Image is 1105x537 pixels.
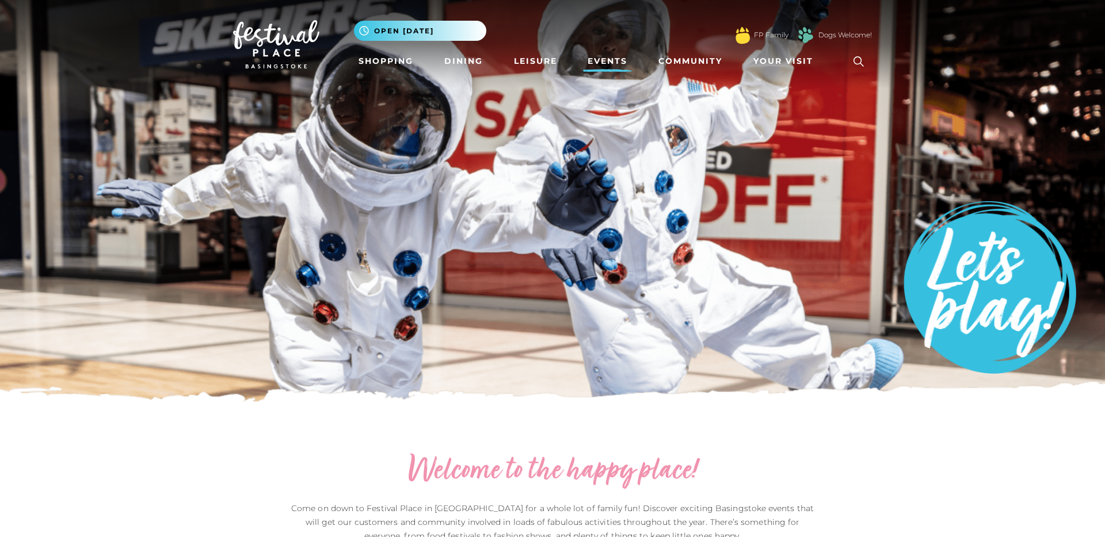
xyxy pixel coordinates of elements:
a: Your Visit [749,51,824,72]
button: Open [DATE] [354,21,486,41]
img: Festival Place Logo [233,20,319,68]
a: Shopping [354,51,418,72]
span: Your Visit [753,55,813,67]
a: Events [583,51,632,72]
a: Dining [440,51,487,72]
span: Open [DATE] [374,26,434,36]
a: Dogs Welcome! [818,30,872,40]
a: Leisure [509,51,562,72]
a: FP Family [754,30,788,40]
h2: Welcome to the happy place! [288,453,817,490]
a: Community [654,51,727,72]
